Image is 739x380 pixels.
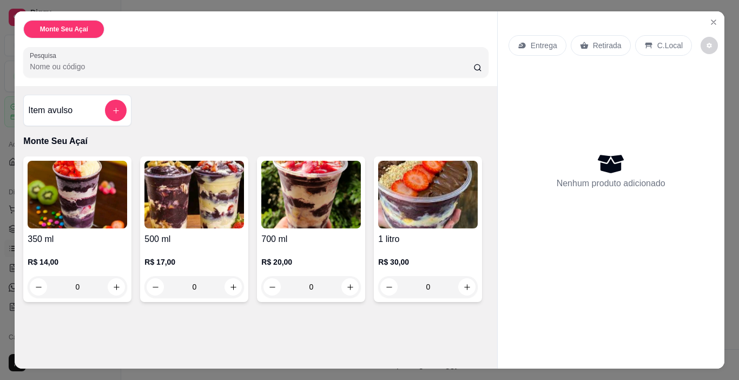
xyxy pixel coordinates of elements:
input: Pesquisa [30,61,473,72]
button: add-separate-item [105,100,127,121]
p: Monte Seu Açaí [23,135,488,148]
p: R$ 14,00 [28,257,127,267]
p: C.Local [657,40,683,51]
h4: 500 ml [144,233,244,246]
p: Entrega [531,40,557,51]
button: decrease-product-quantity [701,37,718,54]
p: R$ 17,00 [144,257,244,267]
h4: Item avulso [28,104,72,117]
img: product-image [261,161,361,228]
label: Pesquisa [30,51,60,60]
img: product-image [378,161,478,228]
h4: 1 litro [378,233,478,246]
img: product-image [28,161,127,228]
p: Nenhum produto adicionado [557,177,665,190]
p: Retirada [593,40,622,51]
h4: 350 ml [28,233,127,246]
button: Close [705,14,722,31]
p: R$ 20,00 [261,257,361,267]
h4: 700 ml [261,233,361,246]
p: R$ 30,00 [378,257,478,267]
p: Monte Seu Açaí [40,25,88,34]
img: product-image [144,161,244,228]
